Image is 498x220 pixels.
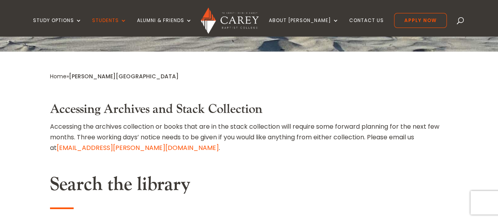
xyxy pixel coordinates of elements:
img: Carey Baptist College [201,7,259,34]
span: [PERSON_NAME][GEOGRAPHIC_DATA] [69,72,179,80]
p: Accessing the archives collection or books that are in the stack collection will require some for... [50,121,448,153]
a: Study Options [33,18,82,36]
h3: Accessing Archives and Stack Collection [50,102,448,121]
span: » [50,72,179,80]
a: Contact Us [349,18,384,36]
a: About [PERSON_NAME] [269,18,339,36]
a: [EMAIL_ADDRESS][PERSON_NAME][DOMAIN_NAME] [57,143,219,152]
h2: Search the library [50,173,448,200]
a: Apply Now [394,13,447,28]
a: Alumni & Friends [137,18,192,36]
a: Home [50,72,67,80]
a: Students [92,18,127,36]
